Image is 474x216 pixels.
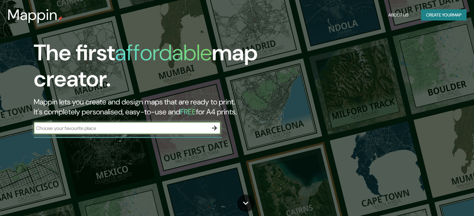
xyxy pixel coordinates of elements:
input: Choose your favourite place [34,125,208,132]
button: About Us [386,9,411,21]
img: mappin-pin [58,16,63,21]
button: Create yourmap [421,9,467,21]
h1: The first map creator. [34,40,271,97]
h2: Mappin lets you create and design maps that are ready to print. It's completely personalised, eas... [34,97,271,117]
h3: Mappin [7,6,58,24]
h5: FREE [180,107,196,117]
h1: affordable [115,38,212,67]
